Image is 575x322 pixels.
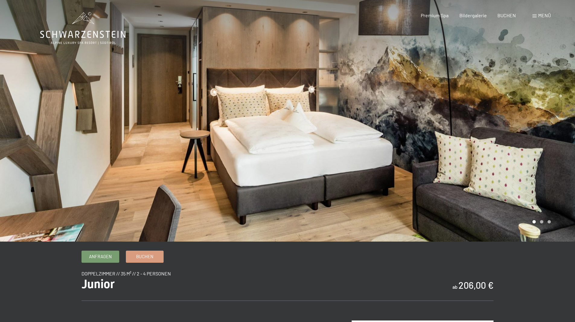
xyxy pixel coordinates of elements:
[136,253,153,260] span: Buchen
[82,251,119,262] a: Anfragen
[81,277,115,291] span: Junior
[126,251,163,262] a: Buchen
[458,280,494,291] b: 206,00 €
[538,12,551,18] span: Menü
[459,12,487,18] a: Bildergalerie
[89,253,112,260] span: Anfragen
[81,271,171,276] span: Doppelzimmer // 35 m² // 2 - 4 Personen
[452,284,458,290] span: ab
[497,12,516,18] a: BUCHEN
[421,12,449,18] a: Premium Spa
